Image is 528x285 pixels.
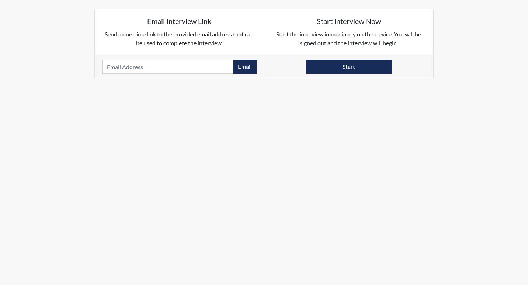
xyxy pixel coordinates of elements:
button: Email [233,60,257,74]
h5: Email Interview Link [102,17,257,25]
button: Start [306,60,392,74]
h5: Start Interview Now [272,17,426,25]
p: Start the interview immediately on this device. You will be signed out and the interview will begin. [272,30,426,47]
input: Email Address [102,60,233,74]
p: Send a one-time link to the provided email address that can be used to complete the interview. [102,30,257,47]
